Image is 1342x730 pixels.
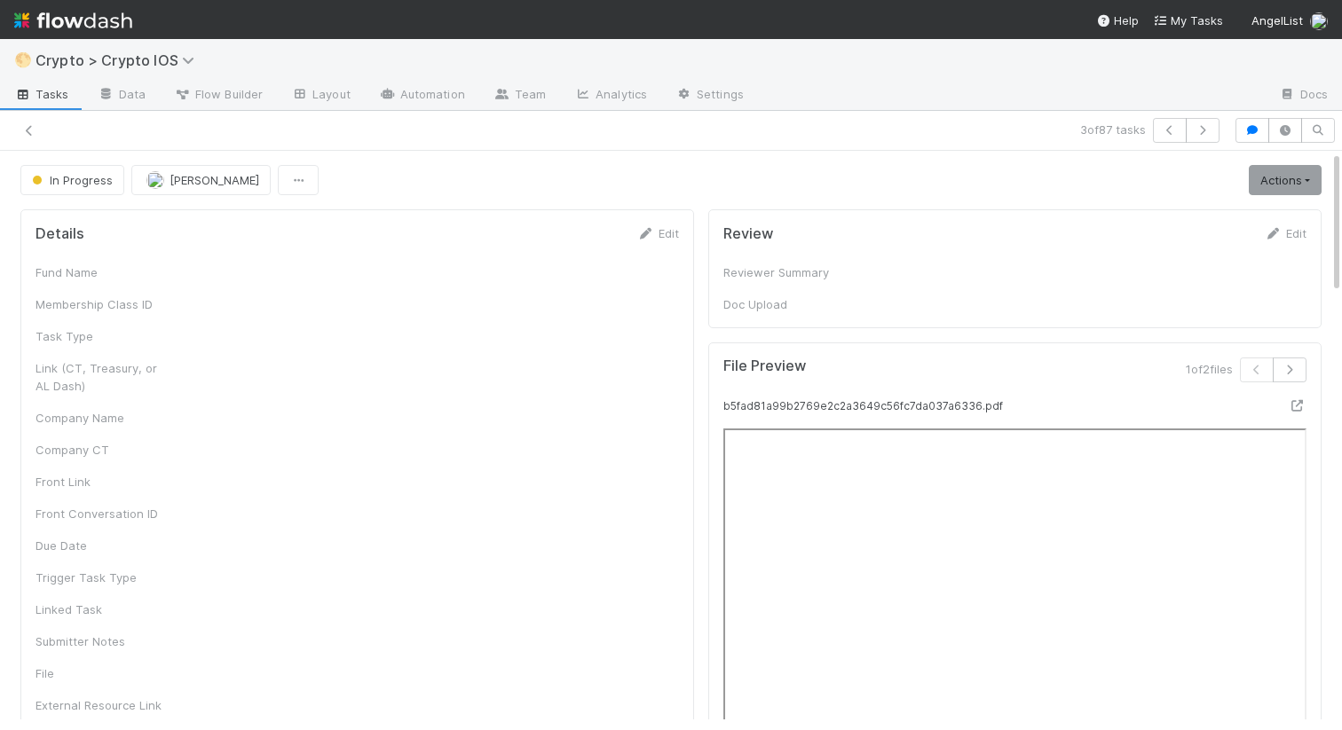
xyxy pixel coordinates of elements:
div: Help [1096,12,1139,29]
a: My Tasks [1153,12,1223,29]
a: Automation [365,82,479,110]
div: File [36,664,169,682]
button: In Progress [20,165,124,195]
a: Actions [1249,165,1322,195]
div: Task Type [36,327,169,345]
a: Data [83,82,160,110]
div: Due Date [36,537,169,554]
div: Submitter Notes [36,632,169,650]
div: Fund Name [36,263,169,281]
div: Reviewer Summary [723,263,857,281]
div: Trigger Task Type [36,569,169,586]
a: Settings [661,82,758,110]
h5: Review [723,225,773,243]
h5: File Preview [723,357,806,375]
a: Docs [1265,82,1342,110]
div: Doc Upload [723,295,857,313]
span: 1 of 2 files [1186,360,1233,378]
a: Team [479,82,560,110]
div: Link (CT, Treasury, or AL Dash) [36,359,169,395]
span: In Progress [28,173,113,187]
div: Company Name [36,409,169,427]
button: [PERSON_NAME] [131,165,271,195]
img: logo-inverted-e16ddd16eac7371096b0.svg [14,5,132,35]
a: Edit [1265,226,1306,240]
div: Membership Class ID [36,295,169,313]
span: My Tasks [1153,13,1223,27]
a: Flow Builder [160,82,277,110]
div: Front Link [36,473,169,491]
a: Analytics [560,82,661,110]
div: Linked Task [36,600,169,618]
span: Tasks [14,85,69,103]
span: Flow Builder [174,85,263,103]
div: External Resource Link [36,696,169,714]
span: [PERSON_NAME] [170,173,259,187]
small: b5fad81a99b2769e2c2a3649c56fc7da037a6336.pdf [723,399,1003,412]
span: Crypto > Crypto IOS [36,51,203,69]
a: Edit [637,226,679,240]
div: Front Conversation ID [36,505,169,522]
a: Layout [277,82,365,110]
div: Company CT [36,441,169,459]
span: 3 of 87 tasks [1080,121,1146,138]
img: avatar_d89a0a80-047e-40c9-bdc2-a2d44e645fd3.png [146,171,164,189]
span: AngelList [1251,13,1303,27]
span: 🌕 [14,52,32,67]
img: avatar_d89a0a80-047e-40c9-bdc2-a2d44e645fd3.png [1310,12,1328,30]
h5: Details [36,225,84,243]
